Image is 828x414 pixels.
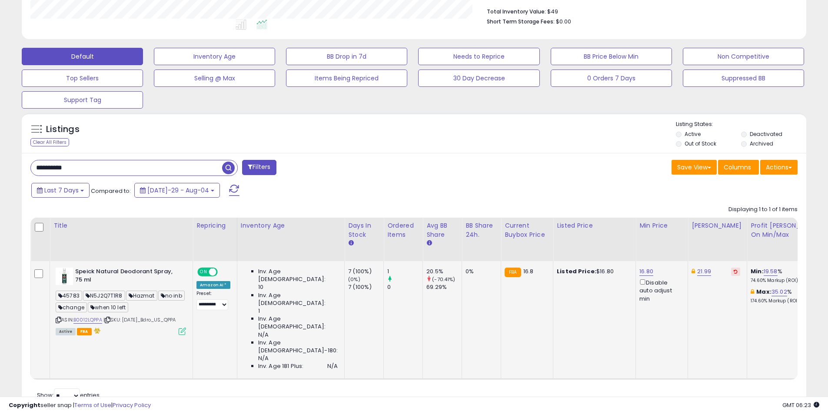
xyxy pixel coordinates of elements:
[685,130,701,138] label: Active
[426,268,462,275] div: 20.5%
[327,362,338,370] span: N/A
[692,221,743,230] div: [PERSON_NAME]
[639,221,684,230] div: Min Price
[9,401,40,409] strong: Copyright
[418,48,539,65] button: Needs to Reprice
[198,268,209,276] span: ON
[75,268,181,286] b: Speick Natural Deodorant Spray, 75 ml
[147,186,209,195] span: [DATE]-29 - Aug-04
[88,302,128,312] span: when 10 left
[764,267,778,276] a: 19.58
[685,140,716,147] label: Out of Stock
[258,331,269,339] span: N/A
[672,160,717,175] button: Save View
[258,268,338,283] span: Inv. Age [DEMOGRAPHIC_DATA]:
[154,70,275,87] button: Selling @ Max
[56,268,186,334] div: ASIN:
[30,138,69,146] div: Clear All Filters
[551,70,672,87] button: 0 Orders 7 Days
[258,315,338,331] span: Inv. Age [DEMOGRAPHIC_DATA]:
[258,354,269,362] span: N/A
[676,120,806,129] p: Listing States:
[751,298,823,304] p: 174.60% Markup (ROI)
[639,267,653,276] a: 16.80
[92,328,101,334] i: hazardous material
[387,283,422,291] div: 0
[158,291,185,301] span: no inb
[37,391,100,399] span: Show: entries
[387,221,419,239] div: Ordered Items
[551,48,672,65] button: BB Price Below Min
[556,17,571,26] span: $0.00
[348,276,360,283] small: (0%)
[466,268,494,275] div: 0%
[751,278,823,284] p: 74.60% Markup (ROI)
[523,267,534,275] span: 16.8
[196,221,233,230] div: Repricing
[432,276,455,283] small: (-70.41%)
[56,291,82,301] span: 45783
[44,186,79,195] span: Last 7 Days
[348,268,383,275] div: 7 (100%)
[286,48,407,65] button: BB Drop in 7d
[760,160,798,175] button: Actions
[426,283,462,291] div: 69.29%
[557,221,632,230] div: Listed Price
[258,362,304,370] span: Inv. Age 181 Plus:
[751,268,823,284] div: %
[750,130,782,138] label: Deactivated
[258,307,260,315] span: 1
[113,401,151,409] a: Privacy Policy
[697,267,711,276] a: 21.99
[751,288,823,304] div: %
[56,268,73,285] img: 31AA-vq0VgL._SL40_.jpg
[718,160,759,175] button: Columns
[22,48,143,65] button: Default
[103,316,176,323] span: | SKU: [DATE]_Bdro_US_QPPA
[505,268,521,277] small: FBA
[751,267,764,275] b: Min:
[9,401,151,410] div: seller snap | |
[91,187,131,195] span: Compared to:
[134,183,220,198] button: [DATE]-29 - Aug-04
[387,268,422,275] div: 1
[639,278,681,303] div: Disable auto adjust min
[216,268,230,276] span: OFF
[348,283,383,291] div: 7 (100%)
[196,281,230,289] div: Amazon AI *
[74,401,111,409] a: Terms of Use
[56,302,87,312] span: change
[258,339,338,354] span: Inv. Age [DEMOGRAPHIC_DATA]-180:
[46,123,80,136] h5: Listings
[487,8,546,15] b: Total Inventory Value:
[505,221,549,239] div: Current Buybox Price
[126,291,157,301] span: Hazmat
[73,316,102,324] a: B0012LQPPA
[242,160,276,175] button: Filters
[241,221,341,230] div: Inventory Age
[258,291,338,307] span: Inv. Age [DEMOGRAPHIC_DATA]:
[683,48,804,65] button: Non Competitive
[258,283,263,291] span: 10
[466,221,497,239] div: BB Share 24h.
[557,267,596,275] b: Listed Price:
[750,140,773,147] label: Archived
[286,70,407,87] button: Items Being Repriced
[22,91,143,109] button: Support Tag
[348,239,353,247] small: Days In Stock.
[426,221,458,239] div: Avg BB Share
[22,70,143,87] button: Top Sellers
[771,288,787,296] a: 35.02
[418,70,539,87] button: 30 Day Decrease
[751,221,826,239] div: Profit [PERSON_NAME] on Min/Max
[77,328,92,335] span: FBA
[724,163,751,172] span: Columns
[756,288,771,296] b: Max:
[83,291,125,301] span: N5J2Q7T1R8
[56,328,76,335] span: All listings currently available for purchase on Amazon
[154,48,275,65] button: Inventory Age
[487,6,791,16] li: $49
[196,291,230,310] div: Preset:
[782,401,819,409] span: 2025-08-12 06:23 GMT
[348,221,380,239] div: Days In Stock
